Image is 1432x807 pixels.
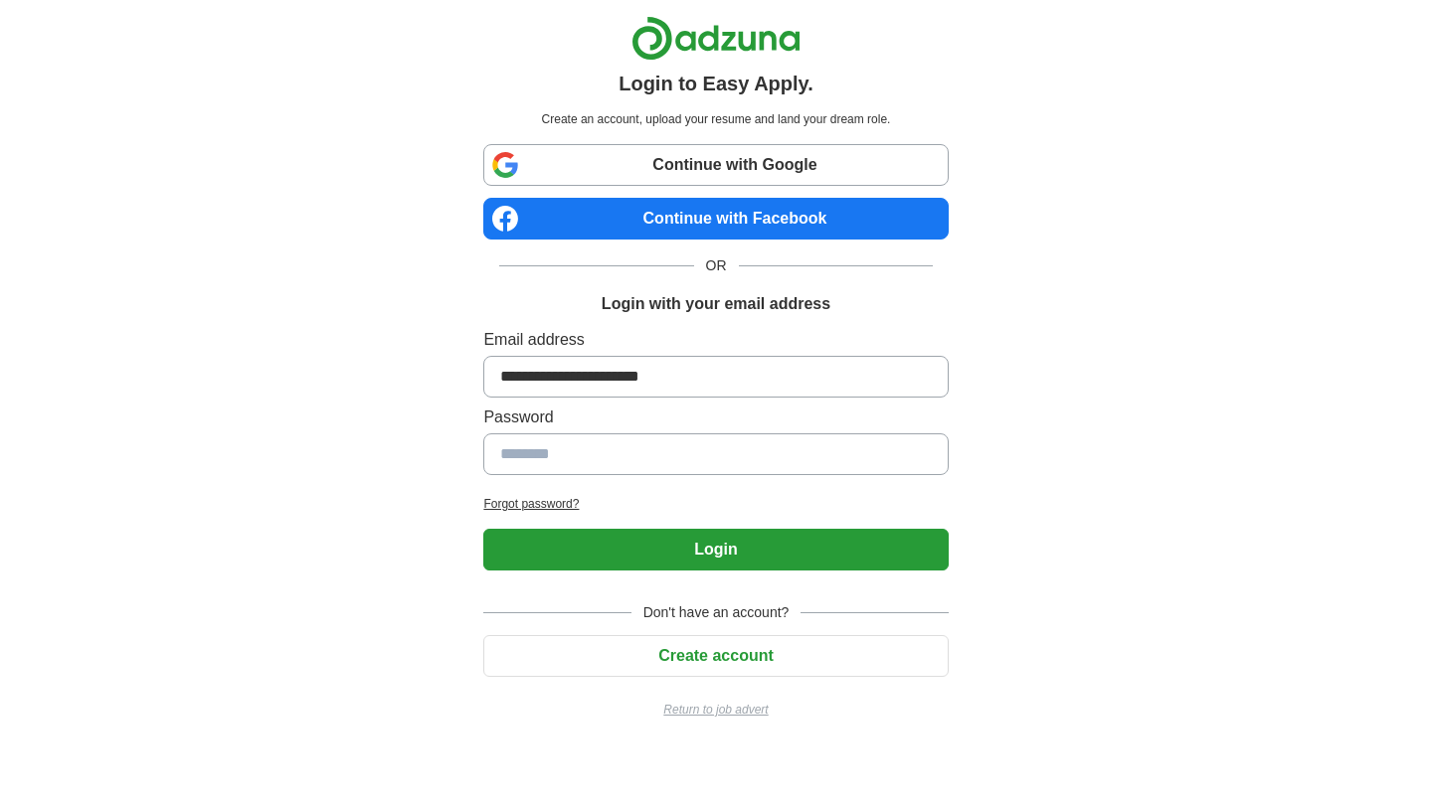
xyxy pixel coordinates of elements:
h1: Login with your email address [602,292,830,316]
a: Create account [483,647,948,664]
a: Return to job advert [483,701,948,719]
h1: Login to Easy Apply. [619,69,813,98]
button: Create account [483,635,948,677]
p: Create an account, upload your resume and land your dream role. [487,110,944,128]
button: Login [483,529,948,570]
a: Forgot password? [483,495,948,513]
a: Continue with Facebook [483,198,948,240]
label: Password [483,405,948,429]
a: Continue with Google [483,144,948,186]
span: Don't have an account? [631,602,802,623]
label: Email address [483,328,948,352]
span: OR [694,255,739,276]
img: Adzuna logo [631,16,801,61]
